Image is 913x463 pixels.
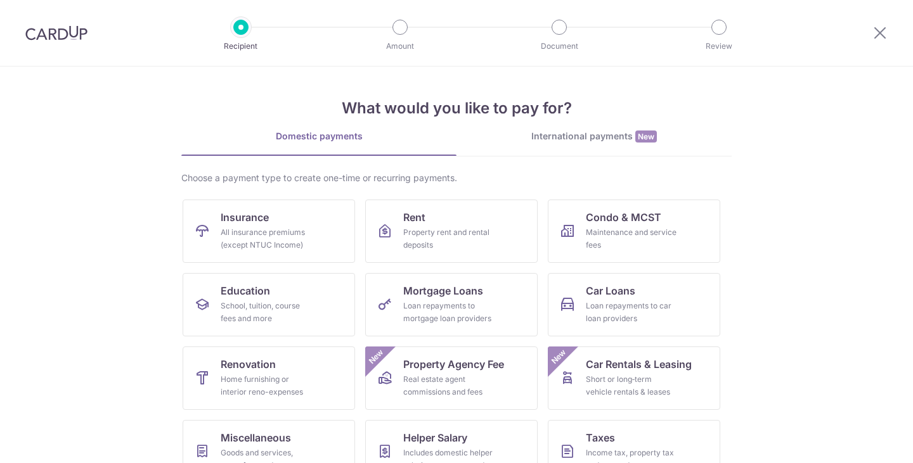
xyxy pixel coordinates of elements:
span: New [366,346,387,367]
span: Condo & MCST [586,210,661,225]
div: All insurance premiums (except NTUC Income) [221,226,312,251]
div: International payments [456,130,732,143]
img: CardUp [25,25,87,41]
p: Document [512,40,606,53]
div: Domestic payments [181,130,456,143]
a: EducationSchool, tuition, course fees and more [183,273,355,336]
span: New [635,130,657,143]
div: Home furnishing or interior reno-expenses [221,373,312,398]
span: Helper Salary [403,430,467,445]
span: Rent [403,210,425,225]
span: Taxes [586,430,615,445]
a: InsuranceAll insurance premiums (except NTUC Income) [183,200,355,263]
span: Insurance [221,210,269,225]
h4: What would you like to pay for? [181,97,732,120]
a: RentProperty rent and rental deposits [365,200,538,263]
p: Amount [353,40,447,53]
span: Renovation [221,357,276,372]
a: Property Agency FeeReal estate agent commissions and feesNew [365,346,538,410]
a: Car Rentals & LeasingShort or long‑term vehicle rentals & leasesNew [548,346,720,410]
div: Choose a payment type to create one-time or recurring payments. [181,172,732,184]
span: Car Rentals & Leasing [586,357,692,372]
span: Miscellaneous [221,430,291,445]
span: Education [221,283,270,298]
div: School, tuition, course fees and more [221,300,312,325]
a: Car LoansLoan repayments to car loan providers [548,273,720,336]
span: Property Agency Fee [403,357,504,372]
div: Short or long‑term vehicle rentals & leases [586,373,677,398]
div: Loan repayments to car loan providers [586,300,677,325]
span: Mortgage Loans [403,283,483,298]
a: Condo & MCSTMaintenance and service fees [548,200,720,263]
span: Car Loans [586,283,635,298]
a: RenovationHome furnishing or interior reno-expenses [183,346,355,410]
span: New [548,346,569,367]
p: Review [672,40,766,53]
div: Loan repayments to mortgage loan providers [403,300,495,325]
a: Mortgage LoansLoan repayments to mortgage loan providers [365,273,538,336]
p: Recipient [194,40,288,53]
div: Property rent and rental deposits [403,226,495,251]
div: Maintenance and service fees [586,226,677,251]
div: Real estate agent commissions and fees [403,373,495,398]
